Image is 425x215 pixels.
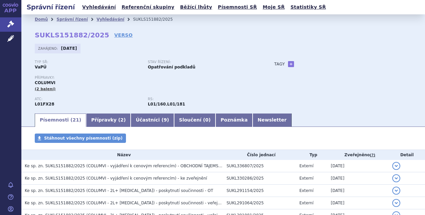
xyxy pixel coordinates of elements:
span: COLUMVI [35,80,55,85]
a: Referenční skupiny [120,3,176,12]
span: 21 [73,117,79,123]
th: Číslo jednací [223,150,296,160]
a: Sloučení (0) [174,114,216,127]
td: [DATE] [327,172,389,185]
a: Domů [35,17,48,22]
a: VERSO [114,32,133,38]
span: Zahájeno: [38,46,59,51]
button: detail [392,174,400,182]
a: Správní řízení [56,17,88,22]
p: ATC: [35,97,141,101]
span: 0 [205,117,208,123]
h2: Správní řízení [21,2,80,12]
th: Typ [296,150,327,160]
div: , [148,97,261,107]
span: Ke sp. zn. SUKLS151882/2025 (COLUMVI - vyjádření k cenovým referencím) - ke zveřejnění [25,176,207,181]
td: SUKL330286/2025 [223,172,296,185]
a: Poznámka [216,114,253,127]
li: SUKLS151882/2025 [133,14,181,24]
span: Ke sp. zn. SUKLS151882/2025 (COLUMVI - vyjádření k cenovým referencím) - OBCHODNÍ TAJEMSTVÍ [25,164,225,168]
p: Stav řízení: [148,60,254,64]
a: Přípravky (2) [86,114,131,127]
a: Běžící lhůty [178,3,214,12]
span: Externí [299,201,313,205]
th: Detail [389,150,425,160]
span: Ke sp. zn. SUKLS151882/2025 (COLUMVI - 2L+ DLBCL) - poskytnutí součinnosti - veřejná část [25,201,232,205]
button: detail [392,187,400,195]
td: SUKL336807/2025 [223,160,296,172]
strong: GLOFITAMAB [35,102,54,106]
span: 2 [120,117,124,123]
p: Přípravky: [35,76,261,80]
td: SUKL291064/2025 [223,197,296,209]
h3: Tagy [274,60,285,68]
a: Moje SŘ [261,3,287,12]
a: Vyhledávání [80,3,118,12]
th: Zveřejněno [327,150,389,160]
span: Ke sp. zn. SUKLS151882/2025 (COLUMVI - 2L+ DLBCL) - poskytnutí součinnosti - OT [25,188,213,193]
a: Písemnosti (21) [35,114,86,127]
strong: monoklonální protilátky a konjugáty protilátka – léčivo [148,102,166,106]
a: Vyhledávání [97,17,124,22]
td: [DATE] [327,197,389,209]
p: Typ SŘ: [35,60,141,64]
span: 9 [164,117,167,123]
button: detail [392,199,400,207]
a: Účastníci (9) [131,114,174,127]
a: Písemnosti SŘ [216,3,259,12]
td: [DATE] [327,185,389,197]
td: SUKL291154/2025 [223,185,296,197]
a: Statistiky SŘ [288,3,328,12]
a: + [288,61,294,67]
strong: glofitamab pro indikaci relabující / refrakterní difuzní velkobuněčný B-lymfom (DLBCL) [167,102,185,106]
strong: Opatřování podkladů [148,65,195,69]
span: Externí [299,164,313,168]
strong: [DATE] [61,46,77,51]
button: detail [392,162,400,170]
strong: VaPÚ [35,65,46,69]
span: (2 balení) [35,87,56,91]
a: Newsletter [253,114,292,127]
span: Externí [299,176,313,181]
a: Stáhnout všechny písemnosti (zip) [35,134,126,143]
span: Externí [299,188,313,193]
abbr: (?) [370,153,375,158]
strong: SUKLS151882/2025 [35,31,109,39]
td: [DATE] [327,160,389,172]
p: RS: [148,97,254,101]
th: Název [21,150,223,160]
span: Stáhnout všechny písemnosti (zip) [44,136,123,141]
